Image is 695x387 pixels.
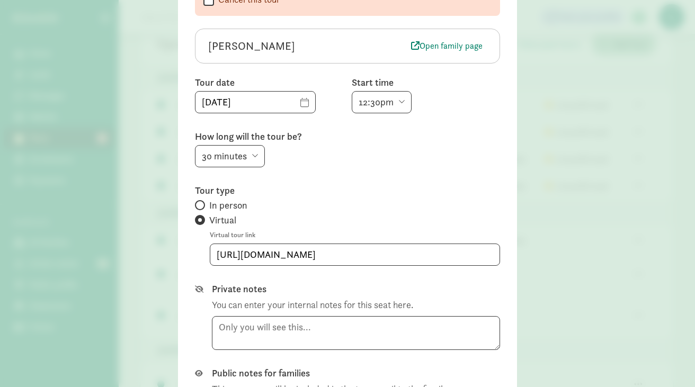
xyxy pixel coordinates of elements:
[212,298,413,312] div: You can enter your internal notes for this seat here.
[195,76,343,89] label: Tour date
[209,214,236,227] span: Virtual
[411,40,483,52] span: Open family page
[208,38,407,55] div: [PERSON_NAME]
[642,336,695,387] iframe: Chat Widget
[352,76,500,89] label: Start time
[195,184,500,197] label: Tour type
[212,367,500,380] label: Public notes for families
[210,229,500,241] label: Virtual tour link
[209,199,247,212] span: In person
[195,130,500,143] label: How long will the tour be?
[212,283,500,295] label: Private notes
[407,39,487,53] a: Open family page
